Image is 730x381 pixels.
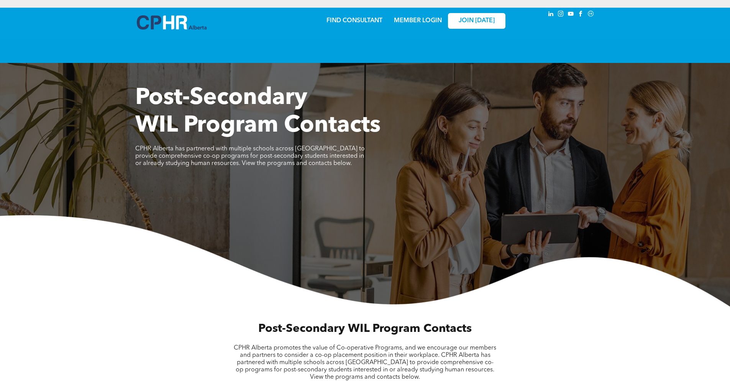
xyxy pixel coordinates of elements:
[135,87,307,110] span: Post-Secondary
[135,114,381,137] span: WIL Program Contacts
[135,146,365,167] span: CPHR Alberta has partnered with multiple schools across [GEOGRAPHIC_DATA] to provide comprehensiv...
[567,10,575,20] a: youtube
[326,18,382,24] a: FIND CONSULTANT
[448,13,505,29] a: JOIN [DATE]
[258,323,472,335] span: Post-Secondary WIL Program Contacts
[557,10,565,20] a: instagram
[137,15,207,30] img: A blue and white logo for cp alberta
[394,18,442,24] a: MEMBER LOGIN
[459,17,495,25] span: JOIN [DATE]
[577,10,585,20] a: facebook
[234,345,496,380] span: CPHR Alberta promotes the value of Co-operative Programs, and we encourage our members and partne...
[547,10,555,20] a: linkedin
[587,10,595,20] a: Social network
